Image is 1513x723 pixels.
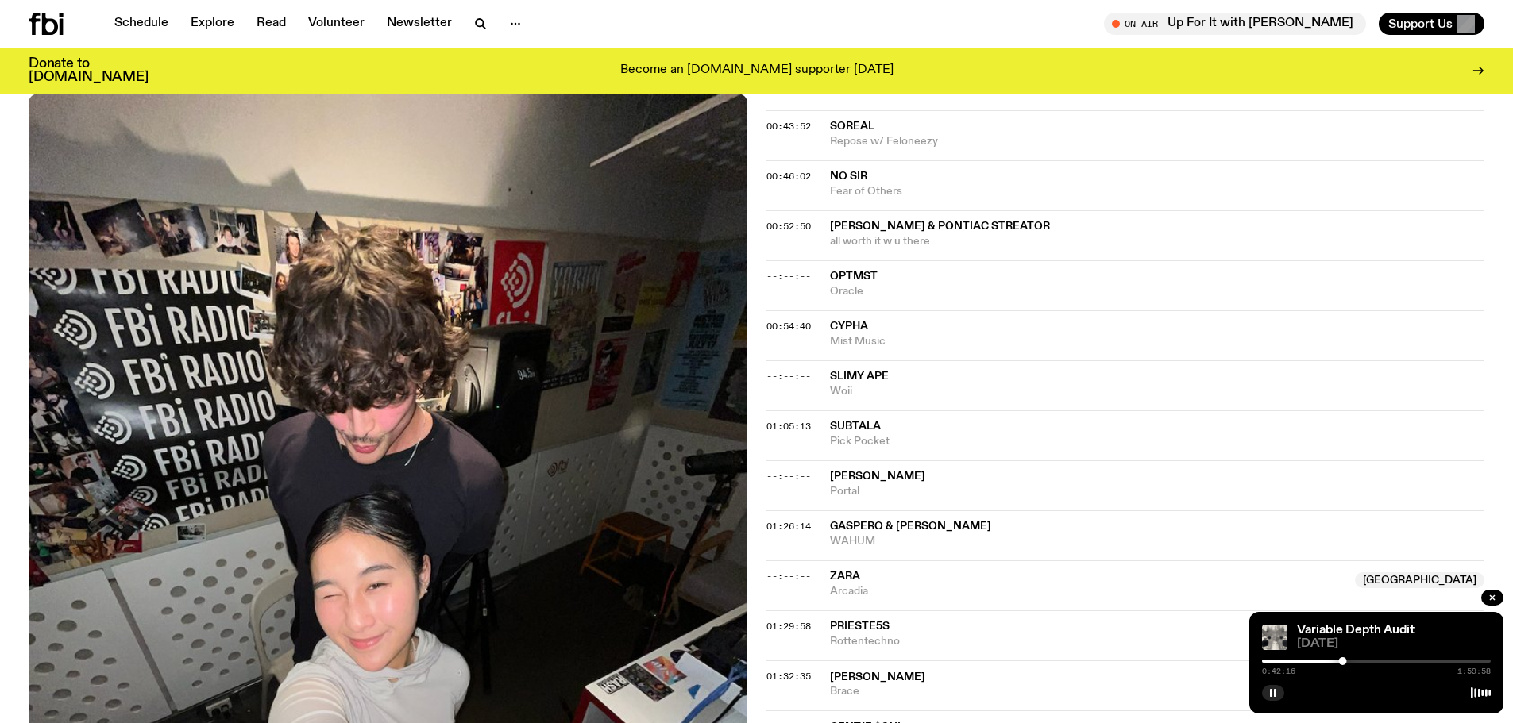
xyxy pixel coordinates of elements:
button: 01:05:13 [766,422,811,431]
span: Woii [830,384,1485,399]
h3: Donate to [DOMAIN_NAME] [29,57,149,84]
span: 00:52:50 [766,220,811,233]
span: No Sir [830,171,867,182]
span: [DATE] [1297,638,1491,650]
span: Prieste5s [830,621,890,632]
span: 00:46:02 [766,170,811,183]
button: 00:54:40 [766,322,811,331]
span: Optmst [830,271,878,282]
a: Explore [181,13,244,35]
span: --:--:-- [766,370,811,383]
span: 01:05:13 [766,420,811,433]
span: 00:43:52 [766,120,811,133]
span: 00:54:40 [766,320,811,333]
span: Oracle [830,284,1485,299]
span: Brace [830,684,1485,699]
span: [PERSON_NAME] [830,471,925,482]
button: 00:46:02 [766,172,811,181]
span: [PERSON_NAME] [830,671,925,683]
a: Read [247,13,295,35]
button: 01:26:14 [766,522,811,531]
span: --:--:-- [766,570,811,583]
span: Zara [830,571,860,582]
img: A black and white Rorschach [1262,625,1287,650]
button: 00:52:50 [766,222,811,231]
span: --:--:-- [766,270,811,283]
span: [GEOGRAPHIC_DATA] [1355,572,1484,588]
span: WAHUM [830,534,1485,549]
span: all worth it w u there [830,234,1485,249]
button: 00:43:52 [766,122,811,131]
button: 01:32:35 [766,672,811,681]
span: 01:32:35 [766,670,811,683]
span: --:--:-- [766,470,811,483]
span: [PERSON_NAME] & Pontiac Streator [830,221,1050,232]
span: Support Us [1388,17,1453,31]
span: Mist Music [830,334,1485,349]
span: Arcadia [830,584,1346,599]
a: Newsletter [377,13,461,35]
span: 01:29:58 [766,620,811,633]
button: Support Us [1379,13,1484,35]
a: Variable Depth Audit [1297,624,1415,636]
span: Repose w/ Feloneezy [830,134,1485,149]
span: Soreal [830,121,874,132]
span: Portal [830,484,1485,499]
span: Subtala [830,421,881,432]
p: Become an [DOMAIN_NAME] supporter [DATE] [620,63,894,78]
a: Volunteer [299,13,374,35]
button: On AirUp For It with [PERSON_NAME] [1104,13,1366,35]
span: 1:59:58 [1457,667,1491,675]
a: Schedule [105,13,178,35]
span: 01:26:14 [766,520,811,533]
span: Gaspero & [PERSON_NAME] [830,521,991,532]
span: Pick Pocket [830,434,1485,449]
span: Fear of Others [830,184,1485,199]
button: 01:29:58 [766,622,811,631]
span: 0:42:16 [1262,667,1295,675]
span: Rottentechno [830,634,1485,649]
span: Slimy Ape [830,371,889,382]
span: Cypha [830,321,868,332]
